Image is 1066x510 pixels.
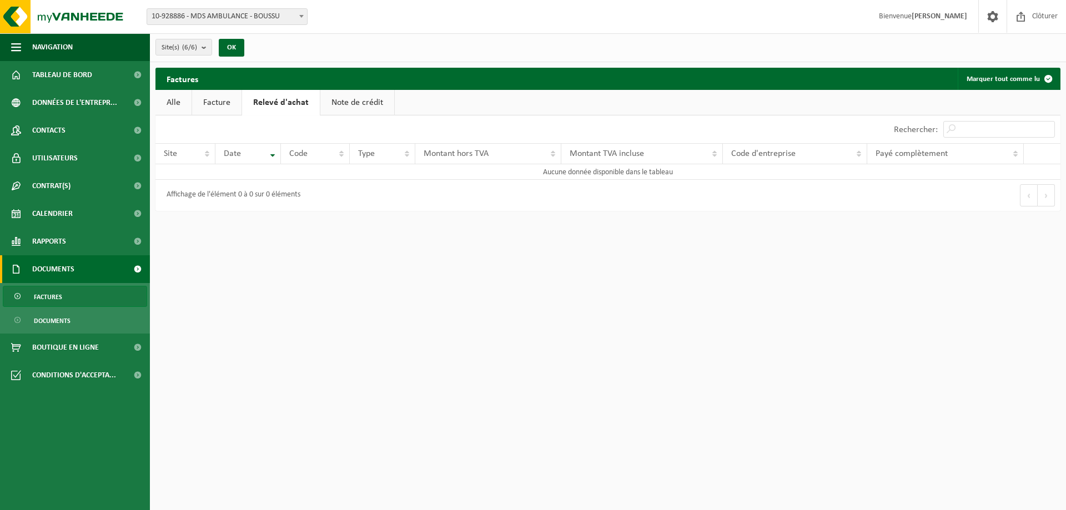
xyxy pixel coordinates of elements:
span: Documents [32,255,74,283]
button: Next [1038,184,1055,206]
span: Rapports [32,228,66,255]
span: Contacts [32,117,66,144]
span: Conditions d'accepta... [32,361,116,389]
a: Facture [192,90,242,115]
span: Contrat(s) [32,172,71,200]
span: Boutique en ligne [32,334,99,361]
span: Montant hors TVA [424,149,489,158]
a: Documents [3,310,147,331]
a: Alle [155,90,192,115]
span: Calendrier [32,200,73,228]
a: Relevé d'achat [242,90,320,115]
span: 10-928886 - MDS AMBULANCE - BOUSSU [147,8,308,25]
strong: [PERSON_NAME] [912,12,967,21]
span: Date [224,149,241,158]
span: Documents [34,310,71,331]
span: Site(s) [162,39,197,56]
span: Payé complètement [876,149,948,158]
span: Code [289,149,308,158]
span: Tableau de bord [32,61,92,89]
span: Données de l'entrepr... [32,89,117,117]
a: Factures [3,286,147,307]
span: Type [358,149,375,158]
button: Marquer tout comme lu [958,68,1059,90]
span: Utilisateurs [32,144,78,172]
div: Affichage de l'élément 0 à 0 sur 0 éléments [161,185,300,205]
count: (6/6) [182,44,197,51]
a: Note de crédit [320,90,394,115]
span: Navigation [32,33,73,61]
span: Site [164,149,177,158]
td: Aucune donnée disponible dans le tableau [155,164,1060,180]
span: Montant TVA incluse [570,149,644,158]
span: 10-928886 - MDS AMBULANCE - BOUSSU [147,9,307,24]
h2: Factures [155,68,209,89]
button: Previous [1020,184,1038,206]
button: OK [219,39,244,57]
span: Factures [34,286,62,307]
label: Rechercher: [894,125,938,134]
button: Site(s)(6/6) [155,39,212,55]
span: Code d'entreprise [731,149,796,158]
